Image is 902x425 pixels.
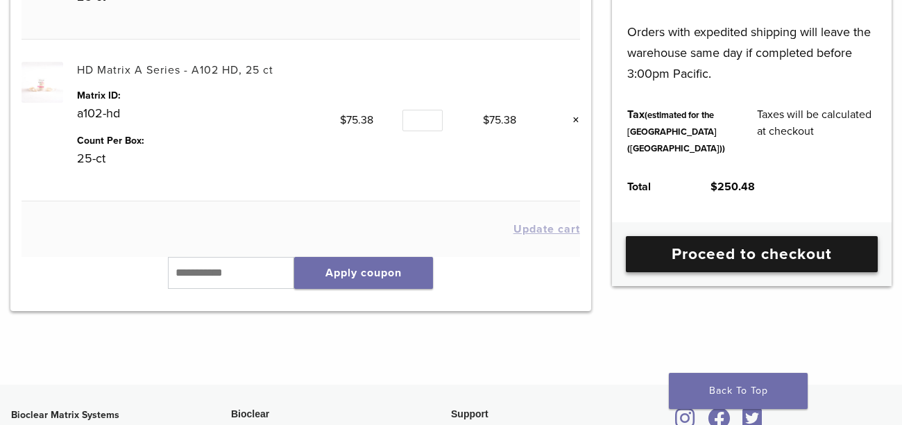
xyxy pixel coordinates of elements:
[562,111,580,129] a: Remove this item
[483,113,489,127] span: $
[231,408,269,419] span: Bioclear
[483,113,516,127] bdi: 75.38
[710,180,717,194] span: $
[77,133,340,148] dt: Count Per Box:
[340,113,373,127] bdi: 75.38
[627,1,876,84] p: Orders with expedited shipping will leave the warehouse same day if completed before 3:00pm Pacific.
[741,95,892,167] td: Taxes will be calculated at checkout
[612,167,695,206] th: Total
[340,113,346,127] span: $
[626,236,878,272] a: Proceed to checkout
[22,62,62,103] img: HD Matrix A Series - A102 HD, 25 ct
[11,409,119,421] strong: Bioclear Matrix Systems
[77,103,340,124] p: a102-hd
[710,180,755,194] bdi: 250.48
[451,408,488,419] span: Support
[669,373,808,409] a: Back To Top
[627,110,725,154] small: (estimated for the [GEOGRAPHIC_DATA] ([GEOGRAPHIC_DATA]))
[77,63,273,77] a: HD Matrix A Series - A102 HD, 25 ct
[294,257,433,289] button: Apply coupon
[77,88,340,103] dt: Matrix ID:
[513,224,580,235] button: Update cart
[612,95,741,167] th: Tax
[77,148,340,169] p: 25-ct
